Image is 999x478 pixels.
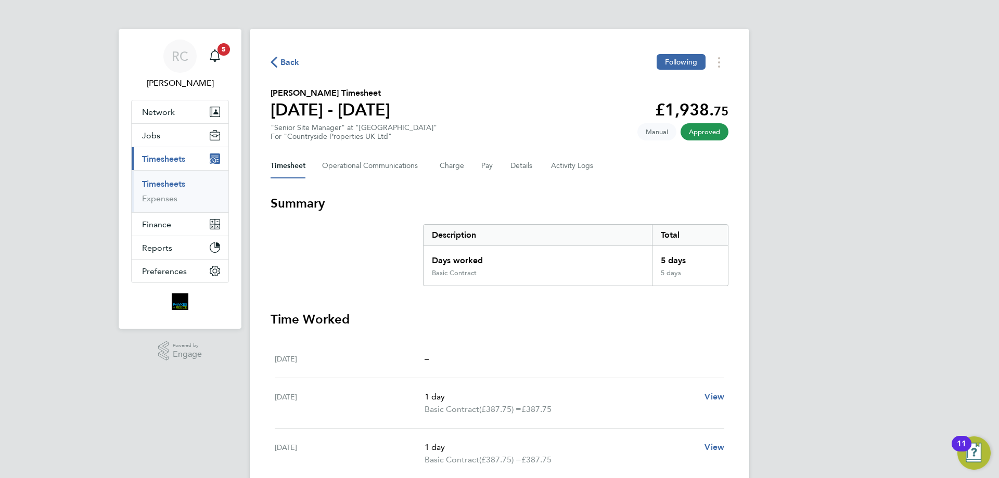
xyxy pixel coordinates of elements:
div: For "Countryside Properties UK Ltd" [271,132,437,141]
button: Timesheets [132,147,228,170]
span: Roselyn Coelho [131,77,229,89]
span: Network [142,107,175,117]
app-decimal: £1,938. [655,100,728,120]
span: Basic Contract [425,403,479,416]
div: Days worked [424,246,652,269]
div: Description [424,225,652,246]
nav: Main navigation [119,29,241,329]
span: Timesheets [142,154,185,164]
button: Reports [132,236,228,259]
div: [DATE] [275,353,425,365]
span: This timesheet has been approved. [681,123,728,140]
a: Timesheets [142,179,185,189]
div: [DATE] [275,391,425,416]
button: Timesheet [271,153,305,178]
div: "Senior Site Manager" at "[GEOGRAPHIC_DATA]" [271,123,437,141]
span: 75 [714,104,728,119]
div: Total [652,225,728,246]
button: Following [657,54,706,70]
span: Powered by [173,341,202,350]
span: Back [280,56,300,69]
span: This timesheet was manually created. [637,123,676,140]
span: View [705,392,724,402]
div: Summary [423,224,728,286]
button: Network [132,100,228,123]
h1: [DATE] - [DATE] [271,99,390,120]
p: 1 day [425,391,696,403]
div: [DATE] [275,441,425,466]
div: 5 days [652,246,728,269]
span: Engage [173,350,202,359]
button: Finance [132,213,228,236]
button: Timesheets Menu [710,54,728,70]
div: 11 [957,444,966,457]
div: 5 days [652,269,728,286]
button: Back [271,56,300,69]
button: Jobs [132,124,228,147]
a: View [705,391,724,403]
a: View [705,441,724,454]
a: Powered byEngage [158,341,202,361]
span: View [705,442,724,452]
span: Following [665,57,697,67]
span: – [425,354,429,364]
span: 5 [217,43,230,56]
a: Expenses [142,193,177,203]
span: (£387.75) = [479,404,521,414]
button: Activity Logs [551,153,595,178]
button: Pay [481,153,494,178]
img: bromak-logo-retina.png [172,293,188,310]
a: 5 [204,40,225,73]
span: £387.75 [521,455,552,464]
div: Basic Contract [432,269,477,277]
span: RC [172,49,188,63]
span: Finance [142,219,171,229]
a: Go to home page [131,293,229,310]
button: Preferences [132,260,228,282]
button: Details [510,153,534,178]
p: 1 day [425,441,696,454]
button: Operational Communications [322,153,423,178]
span: Preferences [142,266,187,276]
span: £387.75 [521,404,552,414]
h2: [PERSON_NAME] Timesheet [271,87,390,99]
h3: Summary [271,195,728,212]
span: Reports [142,243,172,253]
button: Open Resource Center, 11 new notifications [957,436,991,470]
span: (£387.75) = [479,455,521,464]
span: Basic Contract [425,454,479,466]
span: Jobs [142,131,160,140]
button: Charge [440,153,465,178]
a: RC[PERSON_NAME] [131,40,229,89]
h3: Time Worked [271,311,728,328]
div: Timesheets [132,170,228,212]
